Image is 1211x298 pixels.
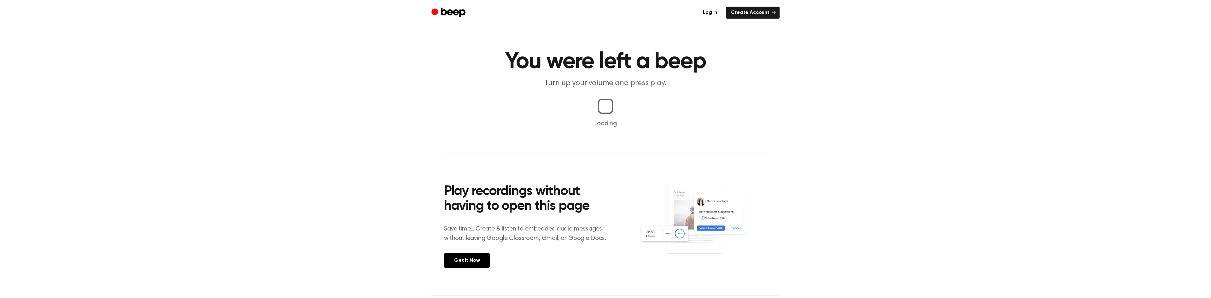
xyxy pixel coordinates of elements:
[484,78,727,89] p: Turn up your volume and press play.
[8,119,1203,128] p: Loading
[444,224,614,243] p: Save time....Create & listen to embedded audio messages without leaving Google Classroom, Gmail, ...
[698,7,722,19] a: Log in
[444,184,614,214] h2: Play recordings without having to open this page
[444,253,490,268] a: Get It Now
[431,7,467,19] a: Beep
[639,182,767,267] img: Voice Comments on Docs and Recording Widget
[726,7,780,19] a: Create Account
[444,50,767,73] h1: You were left a beep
